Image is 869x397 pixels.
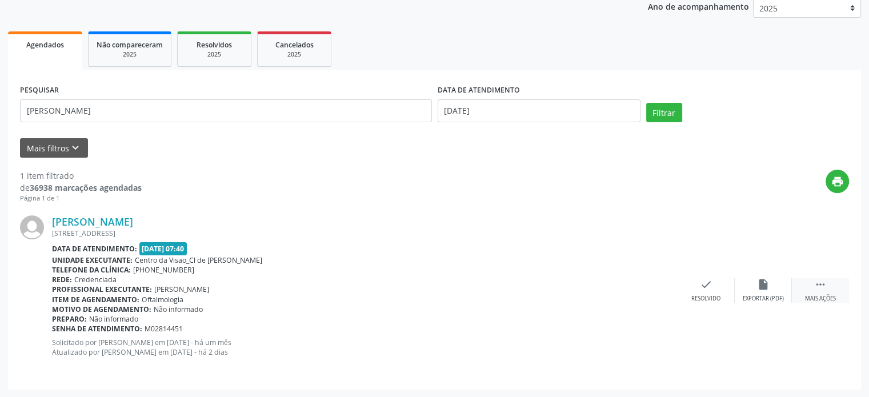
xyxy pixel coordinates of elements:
[52,228,678,238] div: [STREET_ADDRESS]
[154,284,209,294] span: [PERSON_NAME]
[89,314,138,324] span: Não informado
[438,82,520,99] label: DATA DE ATENDIMENTO
[52,314,87,324] b: Preparo:
[97,40,163,50] span: Não compareceram
[438,99,640,122] input: Selecione um intervalo
[826,170,849,193] button: print
[142,295,183,304] span: Oftalmologia
[700,278,712,291] i: check
[691,295,720,303] div: Resolvido
[266,50,323,59] div: 2025
[757,278,770,291] i: insert_drive_file
[52,244,137,254] b: Data de atendimento:
[186,50,243,59] div: 2025
[97,50,163,59] div: 2025
[20,170,142,182] div: 1 item filtrado
[52,324,142,334] b: Senha de atendimento:
[52,304,151,314] b: Motivo de agendamento:
[743,295,784,303] div: Exportar (PDF)
[275,40,314,50] span: Cancelados
[805,295,836,303] div: Mais ações
[52,275,72,284] b: Rede:
[154,304,203,314] span: Não informado
[145,324,183,334] span: M02814451
[20,182,142,194] div: de
[133,265,194,275] span: [PHONE_NUMBER]
[52,255,133,265] b: Unidade executante:
[20,82,59,99] label: PESQUISAR
[139,242,187,255] span: [DATE] 07:40
[52,265,131,275] b: Telefone da clínica:
[20,99,432,122] input: Nome, código do beneficiário ou CPF
[646,103,682,122] button: Filtrar
[52,295,139,304] b: Item de agendamento:
[30,182,142,193] strong: 36938 marcações agendadas
[20,194,142,203] div: Página 1 de 1
[20,138,88,158] button: Mais filtroskeyboard_arrow_down
[814,278,827,291] i: 
[52,284,152,294] b: Profissional executante:
[831,175,844,188] i: print
[52,215,133,228] a: [PERSON_NAME]
[197,40,232,50] span: Resolvidos
[26,40,64,50] span: Agendados
[69,142,82,154] i: keyboard_arrow_down
[135,255,262,265] span: Centro da Visao_Cl de [PERSON_NAME]
[20,215,44,239] img: img
[52,338,678,357] p: Solicitado por [PERSON_NAME] em [DATE] - há um mês Atualizado por [PERSON_NAME] em [DATE] - há 2 ...
[74,275,117,284] span: Credenciada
